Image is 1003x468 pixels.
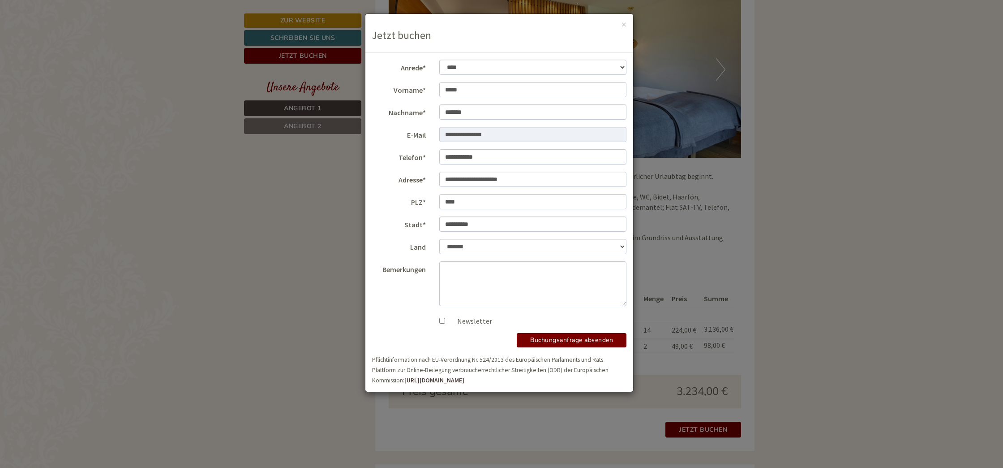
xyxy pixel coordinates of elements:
div: [GEOGRAPHIC_DATA] [13,26,138,33]
label: Newsletter [448,316,492,326]
div: Freitag [158,7,195,22]
label: E-Mail [365,127,433,140]
small: 11:03 [13,43,138,50]
label: Anrede* [365,60,433,73]
label: Bemerkungen [365,261,433,275]
small: Pflichtinformation nach EU-Verordnung Nr. 524/2013 des Europäischen Parlaments und Rats Plattform... [372,356,609,384]
label: Telefon* [365,149,433,163]
label: Vorname* [365,82,433,95]
a: [URL][DOMAIN_NAME] [404,377,464,384]
label: Adresse* [365,172,433,185]
div: Guten Tag, wie können wir Ihnen helfen? [7,24,142,52]
button: × [622,20,626,29]
label: Nachname* [365,104,433,118]
h3: Jetzt buchen [372,30,626,41]
button: Buchungsanfrage absenden [517,333,626,347]
label: Stadt* [365,217,433,230]
label: Land [365,239,433,252]
button: Senden [299,236,353,252]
